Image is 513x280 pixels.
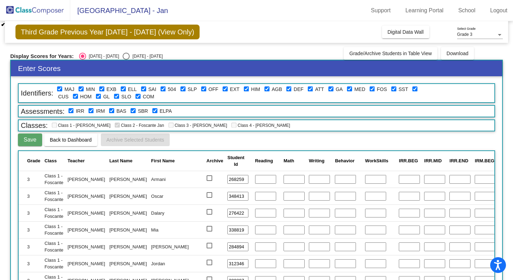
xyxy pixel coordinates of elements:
div: Writing [309,157,331,164]
span: Class 4 - [PERSON_NAME] [231,123,290,128]
td: Class 1 - Foscante [43,238,65,255]
div: [DATE] - [DATE] [130,53,163,59]
label: Individualized Education Plan [148,86,156,93]
label: IEP for Speech ONLY [188,86,197,93]
mat-radio-group: Select an option [79,53,163,60]
div: First Name [151,157,202,164]
button: Grade/Archive Students in Table View [344,47,437,60]
td: Class 1 - Foscante [43,188,65,204]
label: English Language Learner [128,86,137,93]
span: Grade 3 [457,32,472,37]
label: Medical Concerns (i.e. allergy, asthma) [354,86,365,93]
button: Save [18,134,42,146]
span: Classes: [19,121,50,130]
td: Oscar [149,188,204,204]
span: Archive Selected Students [106,137,164,143]
button: Digital Data Wall [382,26,429,38]
th: Grade [19,151,43,171]
span: Identifiers: [19,88,55,98]
span: IRR.END [449,158,468,163]
label: Off Task [208,86,218,93]
td: Class 1 - Foscante [43,221,65,238]
label: Custody Concerns [58,93,69,100]
td: 3 [19,221,43,238]
label: Aggressive Behavior [272,86,282,93]
label: High maintenence [251,86,260,93]
label: Slow Worker [121,93,131,100]
div: [DATE] - [DATE] [86,53,119,59]
td: [PERSON_NAME] [107,255,149,272]
td: Class 1 - Foscante [43,255,65,272]
span: Digital Data Wall [388,29,424,35]
span: IRM.BEG [475,158,494,163]
td: Class 1 - Foscante [43,204,65,221]
td: [PERSON_NAME] [66,171,108,188]
td: 3 [19,171,43,188]
td: Class 1 - Foscante [43,171,65,188]
div: Math [284,157,305,164]
label: Foster [377,86,387,93]
label: 504 Plan [168,86,176,93]
span: Save [24,137,36,143]
div: Class [45,157,57,164]
span: [GEOGRAPHIC_DATA] - Jan [70,5,168,16]
td: 3 [19,204,43,221]
td: [PERSON_NAME] [149,238,204,255]
span: IRR.MID [424,158,442,163]
label: iReady Math Diagnostic [96,108,105,115]
a: School [453,5,481,16]
td: [PERSON_NAME] [107,238,149,255]
div: Class [45,157,63,164]
label: Guardian Angel [336,86,343,93]
span: Archive [207,158,223,163]
div: Reading [255,157,279,164]
label: ELPAC [160,108,172,115]
td: [PERSON_NAME] [66,204,108,221]
button: Back to Dashboard [44,134,97,146]
div: Student Id [227,154,251,168]
div: Last Name [109,157,132,164]
label: Wears Glasses [103,93,110,100]
label: BAS Instructional Level [116,108,126,115]
a: Support [365,5,396,16]
h3: Enter Scores [11,60,502,76]
td: 3 [19,188,43,204]
span: Download [447,51,468,56]
span: Display Scores for Years: [10,53,74,59]
span: Grade/Archive Students in Table View [349,51,432,56]
td: [PERSON_NAME] [66,188,108,204]
label: Major Behavior [64,86,74,93]
span: Back to Dashboard [50,137,92,143]
div: WorkSkills [365,157,388,164]
button: Download [441,47,474,60]
div: Reading [255,157,273,164]
td: [PERSON_NAME] [107,188,149,204]
div: First Name [151,157,175,164]
div: Behavior [335,157,361,164]
td: Mia [149,221,204,238]
span: IRR.BEG [399,158,418,163]
div: Student Id [227,154,244,168]
a: Logout [485,5,513,16]
a: Learning Portal [400,5,449,16]
div: WorkSkills [365,157,395,164]
div: Teacher [68,157,105,164]
button: Archive Selected Students [101,134,170,146]
label: SAEBRS [138,108,148,115]
label: Minor Behavior [86,86,95,93]
span: Assessments: [19,106,66,116]
td: 3 [19,238,43,255]
label: iReady Reading Diagnostic [76,108,84,115]
td: 3 [19,255,43,272]
span: Class 2 - Foscante Jan [115,123,164,128]
td: [PERSON_NAME] [66,238,108,255]
label: Attendance Concerns [315,86,324,93]
label: Defiant [294,86,304,93]
td: Armani [149,171,204,188]
td: Dalary [149,204,204,221]
label: Excessive Talking [230,86,239,93]
div: Teacher [68,157,85,164]
td: Jordan [149,255,204,272]
span: Class 1 - [PERSON_NAME] [52,123,110,128]
td: [PERSON_NAME] [107,204,149,221]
